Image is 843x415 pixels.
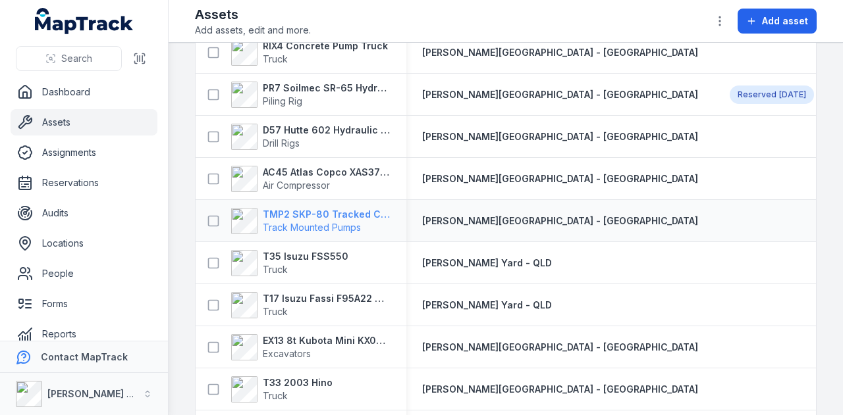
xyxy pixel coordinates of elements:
[61,52,92,65] span: Search
[263,124,391,137] strong: D57 Hutte 602 Hydraulic Crawler Drill
[231,250,348,276] a: T35 Isuzu FSS550Truck
[263,334,391,347] strong: EX13 8t Kubota Mini KX080-3SLA
[263,348,311,359] span: Excavators
[231,166,391,192] a: AC45 Atlas Copco XAS375TAAir Compressor
[422,46,698,59] a: [PERSON_NAME][GEOGRAPHIC_DATA] - [GEOGRAPHIC_DATA]
[738,9,817,34] button: Add asset
[11,139,157,166] a: Assignments
[195,5,311,24] h2: Assets
[422,383,698,396] a: [PERSON_NAME][GEOGRAPHIC_DATA] - [GEOGRAPHIC_DATA]
[422,341,698,353] span: [PERSON_NAME][GEOGRAPHIC_DATA] - [GEOGRAPHIC_DATA]
[422,89,698,100] span: [PERSON_NAME][GEOGRAPHIC_DATA] - [GEOGRAPHIC_DATA]
[41,351,128,362] strong: Contact MapTrack
[422,130,698,143] a: [PERSON_NAME][GEOGRAPHIC_DATA] - [GEOGRAPHIC_DATA]
[263,264,288,275] span: Truck
[263,376,333,389] strong: T33 2003 Hino
[779,89,806,100] time: 03/09/2025, 12:00:00 am
[422,172,698,185] a: [PERSON_NAME][GEOGRAPHIC_DATA] - [GEOGRAPHIC_DATA]
[11,230,157,256] a: Locations
[11,79,157,105] a: Dashboard
[422,341,698,354] a: [PERSON_NAME][GEOGRAPHIC_DATA] - [GEOGRAPHIC_DATA]
[422,131,698,142] span: [PERSON_NAME][GEOGRAPHIC_DATA] - [GEOGRAPHIC_DATA]
[762,14,808,28] span: Add asset
[11,200,157,226] a: Audits
[422,256,552,270] a: [PERSON_NAME] Yard - QLD
[422,383,698,395] span: [PERSON_NAME][GEOGRAPHIC_DATA] - [GEOGRAPHIC_DATA]
[263,53,288,64] span: Truck
[11,170,157,196] a: Reservations
[263,39,388,53] strong: RIX4 Concrete Pump Truck
[263,95,302,107] span: Piling Rig
[422,173,698,184] span: [PERSON_NAME][GEOGRAPHIC_DATA] - [GEOGRAPHIC_DATA]
[263,306,288,317] span: Truck
[231,208,391,234] a: TMP2 SKP-80 Tracked Concrete PumpTrack Mounted Pumps
[16,46,122,71] button: Search
[422,214,698,228] a: [PERSON_NAME][GEOGRAPHIC_DATA] - [GEOGRAPHIC_DATA]
[263,180,330,191] span: Air Compressor
[422,88,698,101] a: [PERSON_NAME][GEOGRAPHIC_DATA] - [GEOGRAPHIC_DATA]
[11,321,157,347] a: Reports
[422,215,698,226] span: [PERSON_NAME][GEOGRAPHIC_DATA] - [GEOGRAPHIC_DATA]
[263,137,300,149] span: Drill Rigs
[195,24,311,37] span: Add assets, edit and more.
[263,82,391,95] strong: PR7 Soilmec SR-65 Hydraulic Rotary Rig
[263,250,348,263] strong: T35 Isuzu FSS550
[263,390,288,401] span: Truck
[231,292,391,318] a: T17 Isuzu Fassi F95A22 with HiabTruck
[231,82,391,108] a: PR7 Soilmec SR-65 Hydraulic Rotary RigPiling Rig
[231,376,333,403] a: T33 2003 HinoTruck
[422,47,698,58] span: [PERSON_NAME][GEOGRAPHIC_DATA] - [GEOGRAPHIC_DATA]
[730,85,814,104] a: Reserved[DATE]
[263,166,391,179] strong: AC45 Atlas Copco XAS375TA
[422,257,552,268] span: [PERSON_NAME] Yard - QLD
[11,260,157,287] a: People
[231,334,391,360] a: EX13 8t Kubota Mini KX080-3SLAExcavators
[263,208,391,221] strong: TMP2 SKP-80 Tracked Concrete Pump
[231,124,391,150] a: D57 Hutte 602 Hydraulic Crawler DrillDrill Rigs
[422,299,552,312] a: [PERSON_NAME] Yard - QLD
[11,291,157,317] a: Forms
[263,292,391,305] strong: T17 Isuzu Fassi F95A22 with Hiab
[35,8,134,34] a: MapTrack
[422,299,552,310] span: [PERSON_NAME] Yard - QLD
[730,85,814,104] div: Reserved
[231,39,388,66] a: RIX4 Concrete Pump TruckTruck
[779,89,806,99] span: [DATE]
[47,388,155,399] strong: [PERSON_NAME] Group
[11,109,157,135] a: Assets
[263,222,361,233] span: Track Mounted Pumps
